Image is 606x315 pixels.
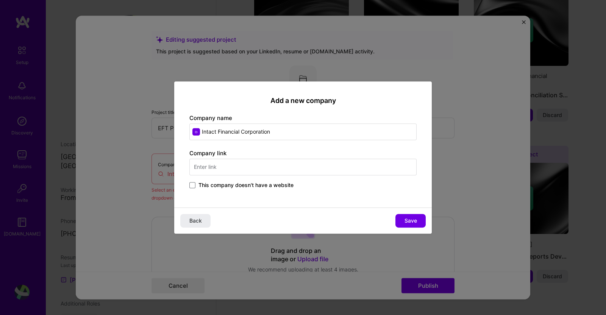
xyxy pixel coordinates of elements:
label: Company link [189,150,226,157]
span: This company doesn't have a website [198,181,294,189]
span: Save [405,217,417,225]
button: Save [395,214,426,228]
button: Back [180,214,211,228]
span: Back [189,217,202,225]
h2: Add a new company [189,97,417,105]
label: Company name [189,114,232,122]
input: Enter name [189,123,417,140]
input: Enter link [189,159,417,175]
